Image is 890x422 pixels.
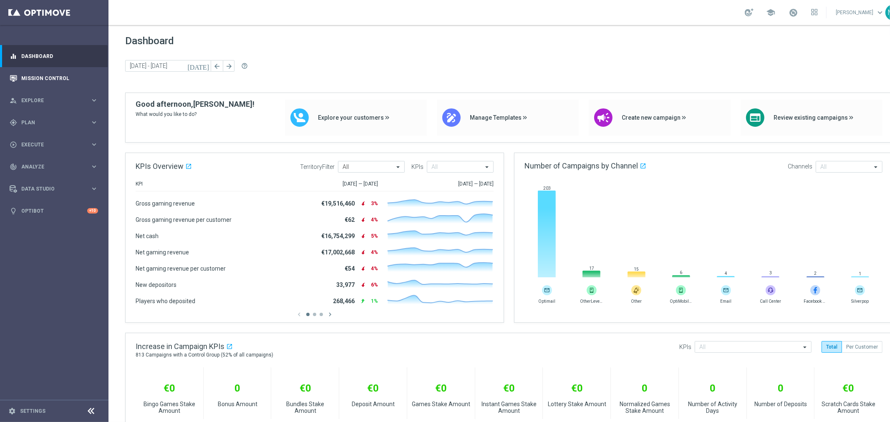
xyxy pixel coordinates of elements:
i: person_search [10,97,17,104]
span: Data Studio [21,186,90,191]
i: keyboard_arrow_right [90,141,98,148]
i: gps_fixed [10,119,17,126]
span: keyboard_arrow_down [875,8,885,17]
div: Plan [10,119,90,126]
button: lightbulb Optibot +10 [9,208,98,214]
a: Dashboard [21,45,98,67]
button: person_search Explore keyboard_arrow_right [9,97,98,104]
button: equalizer Dashboard [9,53,98,60]
div: Mission Control [10,67,98,89]
i: play_circle_outline [10,141,17,148]
a: Settings [20,409,45,414]
div: Analyze [10,163,90,171]
i: track_changes [10,163,17,171]
span: Analyze [21,164,90,169]
div: Explore [10,97,90,104]
i: equalizer [10,53,17,60]
button: Mission Control [9,75,98,82]
i: keyboard_arrow_right [90,118,98,126]
i: keyboard_arrow_right [90,96,98,104]
a: [PERSON_NAME]keyboard_arrow_down [835,6,885,19]
a: Optibot [21,200,87,222]
button: Data Studio keyboard_arrow_right [9,186,98,192]
div: Optibot [10,200,98,222]
button: track_changes Analyze keyboard_arrow_right [9,163,98,170]
div: Execute [10,141,90,148]
span: Execute [21,142,90,147]
button: play_circle_outline Execute keyboard_arrow_right [9,141,98,148]
i: settings [8,407,16,415]
i: keyboard_arrow_right [90,185,98,193]
span: school [766,8,775,17]
div: Dashboard [10,45,98,67]
i: keyboard_arrow_right [90,163,98,171]
button: gps_fixed Plan keyboard_arrow_right [9,119,98,126]
span: Plan [21,120,90,125]
i: lightbulb [10,207,17,215]
span: Explore [21,98,90,103]
div: +10 [87,208,98,214]
a: Mission Control [21,67,98,89]
div: Data Studio [10,185,90,193]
